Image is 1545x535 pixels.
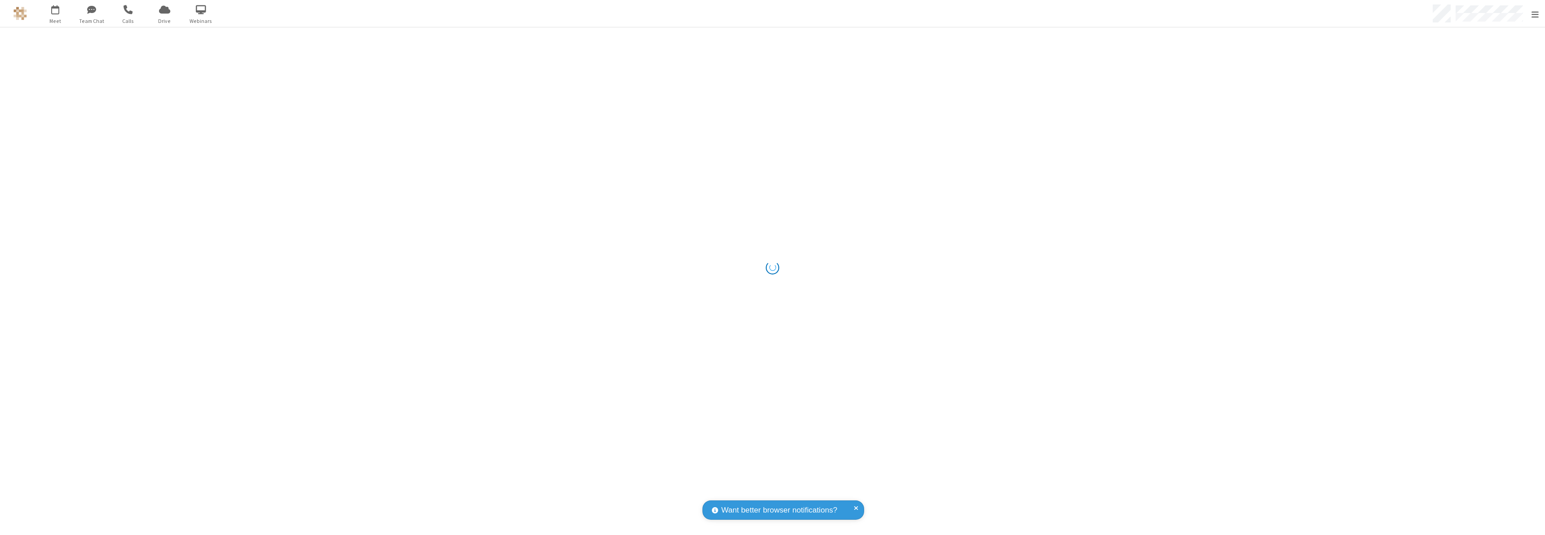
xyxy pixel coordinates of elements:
[75,17,109,25] span: Team Chat
[148,17,181,25] span: Drive
[184,17,218,25] span: Webinars
[13,7,27,20] img: QA Selenium DO NOT DELETE OR CHANGE
[721,504,837,516] span: Want better browser notifications?
[39,17,72,25] span: Meet
[111,17,145,25] span: Calls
